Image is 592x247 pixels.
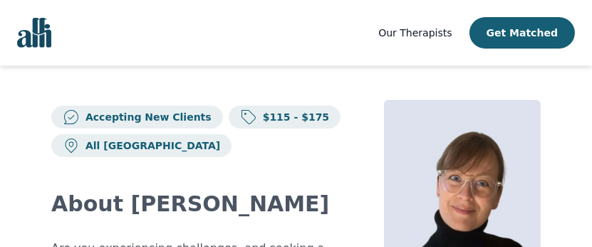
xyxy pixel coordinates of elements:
[80,138,220,153] p: All [GEOGRAPHIC_DATA]
[17,18,51,48] img: alli logo
[80,110,212,124] p: Accepting New Clients
[469,17,575,49] button: Get Matched
[257,110,330,124] p: $115 - $175
[378,24,452,41] a: Our Therapists
[378,27,452,39] span: Our Therapists
[51,191,350,217] h2: About [PERSON_NAME]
